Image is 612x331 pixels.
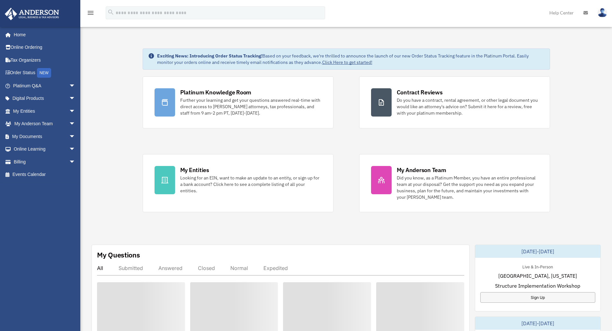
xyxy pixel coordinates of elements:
a: Online Ordering [4,41,85,54]
a: Click Here to get started! [322,59,372,65]
a: Home [4,28,82,41]
span: arrow_drop_down [69,155,82,169]
div: Do you have a contract, rental agreement, or other legal document you would like an attorney's ad... [397,97,538,116]
div: Closed [198,265,215,271]
a: My Entities Looking for an EIN, want to make an update to an entity, or sign up for a bank accoun... [143,154,333,212]
div: Normal [230,265,248,271]
a: Events Calendar [4,168,85,181]
a: menu [87,11,94,17]
a: Platinum Knowledge Room Further your learning and get your questions answered real-time with dire... [143,76,333,128]
a: My Anderson Teamarrow_drop_down [4,118,85,130]
div: My Entities [180,166,209,174]
img: Anderson Advisors Platinum Portal [3,8,61,20]
a: My Documentsarrow_drop_down [4,130,85,143]
span: arrow_drop_down [69,130,82,143]
i: menu [87,9,94,17]
div: Based on your feedback, we're thrilled to announce the launch of our new Order Status Tracking fe... [157,53,545,65]
a: Billingarrow_drop_down [4,155,85,168]
a: Contract Reviews Do you have a contract, rental agreement, or other legal document you would like... [359,76,550,128]
span: arrow_drop_down [69,143,82,156]
a: Tax Organizers [4,54,85,66]
a: Order StatusNEW [4,66,85,80]
div: Live & In-Person [517,263,558,270]
span: Structure Implementation Workshop [495,282,580,290]
div: Further your learning and get your questions answered real-time with direct access to [PERSON_NAM... [180,97,322,116]
div: Contract Reviews [397,88,443,96]
div: Answered [158,265,182,271]
div: My Questions [97,250,140,260]
div: Platinum Knowledge Room [180,88,252,96]
div: My Anderson Team [397,166,446,174]
a: My Entitiesarrow_drop_down [4,105,85,118]
div: All [97,265,103,271]
a: Online Learningarrow_drop_down [4,143,85,156]
strong: Exciting News: Introducing Order Status Tracking! [157,53,262,59]
span: arrow_drop_down [69,92,82,105]
span: arrow_drop_down [69,79,82,92]
a: Platinum Q&Aarrow_drop_down [4,79,85,92]
i: search [107,9,114,16]
span: [GEOGRAPHIC_DATA], [US_STATE] [498,272,577,280]
img: User Pic [598,8,607,17]
a: Digital Productsarrow_drop_down [4,92,85,105]
div: Did you know, as a Platinum Member, you have an entire professional team at your disposal? Get th... [397,175,538,200]
div: NEW [37,68,51,78]
div: Submitted [119,265,143,271]
a: My Anderson Team Did you know, as a Platinum Member, you have an entire professional team at your... [359,154,550,212]
span: arrow_drop_down [69,118,82,131]
div: Expedited [263,265,288,271]
a: Sign Up [480,292,595,303]
div: Looking for an EIN, want to make an update to an entity, or sign up for a bank account? Click her... [180,175,322,194]
div: [DATE]-[DATE] [475,317,600,330]
span: arrow_drop_down [69,105,82,118]
div: [DATE]-[DATE] [475,245,600,258]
